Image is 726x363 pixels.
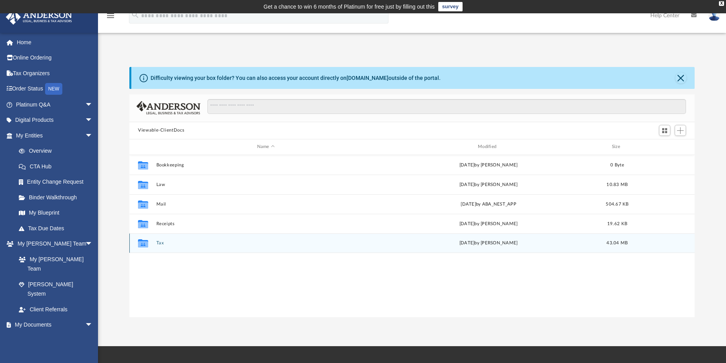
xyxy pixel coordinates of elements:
[85,236,101,252] span: arrow_drop_down
[45,83,62,95] div: NEW
[607,221,627,226] span: 19.62 KB
[5,34,105,50] a: Home
[129,155,695,317] div: grid
[602,143,633,150] div: Size
[675,125,686,136] button: Add
[133,143,152,150] div: id
[607,182,628,186] span: 10.83 MB
[347,75,388,81] a: [DOMAIN_NAME]
[85,112,101,128] span: arrow_drop_down
[263,2,435,11] div: Get a chance to win 6 months of Platinum for free just by filling out this
[156,143,376,150] div: Name
[675,72,686,83] button: Close
[156,163,376,168] button: Bookkeeping
[659,125,671,136] button: Switch to Grid View
[379,161,598,168] div: [DATE] by [PERSON_NAME]
[5,236,101,252] a: My [PERSON_NAME] Teamarrow_drop_down
[11,251,97,276] a: My [PERSON_NAME] Team
[5,65,105,81] a: Tax Organizers
[5,128,105,143] a: My Entitiesarrow_drop_down
[11,302,101,317] a: Client Referrals
[5,317,101,333] a: My Documentsarrow_drop_down
[85,97,101,113] span: arrow_drop_down
[11,174,105,190] a: Entity Change Request
[85,317,101,333] span: arrow_drop_down
[5,50,105,66] a: Online Ordering
[207,99,686,114] input: Search files and folders
[607,241,628,245] span: 43.04 MB
[151,74,441,82] div: Difficulty viewing your box folder? You can also access your account directly on outside of the p...
[156,202,376,207] button: Mail
[379,143,598,150] div: Modified
[379,181,598,188] div: [DATE] by [PERSON_NAME]
[11,276,101,302] a: [PERSON_NAME] System
[156,182,376,187] button: Law
[438,2,463,11] a: survey
[11,190,105,205] a: Binder Walkthrough
[379,200,598,208] div: [DATE] by ABA_NEST_APP
[11,159,105,174] a: CTA Hub
[636,143,691,150] div: id
[156,221,376,226] button: Receipts
[606,202,628,206] span: 504.67 KB
[11,220,105,236] a: Tax Due Dates
[708,10,720,21] img: User Pic
[131,11,140,19] i: search
[11,143,105,159] a: Overview
[719,1,724,6] div: close
[5,81,105,97] a: Order StatusNEW
[156,240,376,246] button: Tax
[379,240,598,247] div: [DATE] by [PERSON_NAME]
[5,97,105,112] a: Platinum Q&Aarrow_drop_down
[5,112,105,128] a: Digital Productsarrow_drop_down
[610,163,624,167] span: 0 Byte
[379,220,598,227] div: [DATE] by [PERSON_NAME]
[106,11,115,20] i: menu
[4,9,74,25] img: Anderson Advisors Platinum Portal
[85,128,101,144] span: arrow_drop_down
[138,127,184,134] button: Viewable-ClientDocs
[11,205,101,221] a: My Blueprint
[106,15,115,20] a: menu
[11,332,97,348] a: Box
